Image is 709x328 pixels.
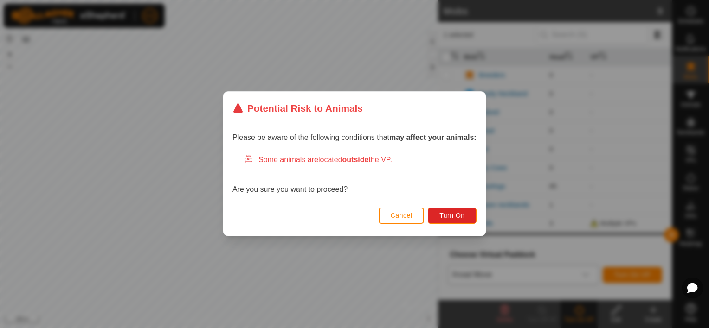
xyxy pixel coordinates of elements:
[232,155,477,196] div: Are you sure you want to proceed?
[389,134,477,142] strong: may affect your animals:
[342,156,369,164] strong: outside
[440,212,465,220] span: Turn On
[232,101,363,115] div: Potential Risk to Animals
[379,208,425,224] button: Cancel
[428,208,477,224] button: Turn On
[232,134,477,142] span: Please be aware of the following conditions that
[244,155,477,166] div: Some animals are
[391,212,413,220] span: Cancel
[318,156,392,164] span: located the VP.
